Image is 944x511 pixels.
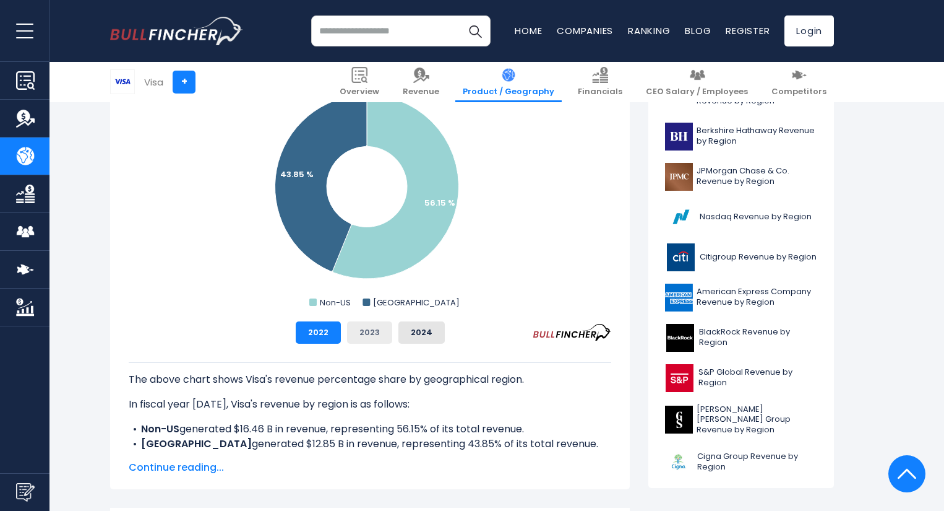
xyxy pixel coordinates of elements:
[658,120,825,154] a: Berkshire Hathaway Revenue by Region
[129,397,611,412] p: In fiscal year [DATE], Visa's revenue by region is as follows:
[685,24,711,37] a: Blog
[129,64,611,312] svg: Visa's Revenue Share by Region
[697,166,817,187] span: JPMorgan Chase & Co. Revenue by Region
[403,87,439,97] span: Revenue
[665,203,696,231] img: NDAQ logo
[726,24,770,37] a: Register
[110,17,243,45] img: bullfincher logo
[463,87,554,97] span: Product / Geography
[658,281,825,315] a: American Express Company Revenue by Region
[129,422,611,437] li: generated $16.46 B in revenue, representing 56.15% of its total revenue.
[658,445,825,479] a: Cigna Group Revenue by Region
[173,71,195,94] a: +
[578,87,622,97] span: Financials
[665,163,693,191] img: JPM logo
[665,123,693,151] img: BRK-B logo
[784,15,834,46] a: Login
[129,362,611,511] div: The for Visa is the Non-US, which represents 56.15% of its total revenue. The for Visa is the [GE...
[320,297,351,308] text: Non-US
[129,437,611,452] li: generated $12.85 B in revenue, representing 43.85% of its total revenue.
[347,321,392,344] button: 2023
[665,243,696,271] img: C logo
[697,85,817,107] span: Mastercard Incorporated Revenue by Region
[697,287,817,308] span: American Express Company Revenue by Region
[424,197,455,209] text: 56.15 %
[658,160,825,194] a: JPMorgan Chase & Co. Revenue by Region
[700,252,817,263] span: Citigroup Revenue by Region
[665,406,693,434] img: GS logo
[110,17,243,45] a: Go to homepage
[144,75,163,89] div: Visa
[658,361,825,395] a: S&P Global Revenue by Region
[628,24,670,37] a: Ranking
[296,321,341,344] button: 2022
[658,240,825,274] a: Citigroup Revenue by Region
[658,321,825,355] a: BlackRock Revenue by Region
[665,284,693,312] img: AXP logo
[697,404,817,436] span: [PERSON_NAME] [PERSON_NAME] Group Revenue by Region
[771,87,826,97] span: Competitors
[698,367,817,388] span: S&P Global Revenue by Region
[460,15,491,46] button: Search
[697,126,817,147] span: Berkshire Hathaway Revenue by Region
[764,62,834,102] a: Competitors
[398,321,445,344] button: 2024
[638,62,755,102] a: CEO Salary / Employees
[141,437,252,451] b: [GEOGRAPHIC_DATA]
[557,24,613,37] a: Companies
[129,460,611,475] span: Continue reading...
[340,87,379,97] span: Overview
[515,24,542,37] a: Home
[646,87,748,97] span: CEO Salary / Employees
[665,324,695,352] img: BLK logo
[129,372,611,387] p: The above chart shows Visa's revenue percentage share by geographical region.
[697,452,817,473] span: Cigna Group Revenue by Region
[332,62,387,102] a: Overview
[700,212,812,222] span: Nasdaq Revenue by Region
[665,364,695,392] img: SPGI logo
[570,62,630,102] a: Financials
[280,168,314,180] text: 43.85 %
[455,62,562,102] a: Product / Geography
[141,422,179,436] b: Non-US
[665,448,693,476] img: CI logo
[699,327,817,348] span: BlackRock Revenue by Region
[395,62,447,102] a: Revenue
[658,401,825,439] a: [PERSON_NAME] [PERSON_NAME] Group Revenue by Region
[373,297,460,308] text: [GEOGRAPHIC_DATA]
[111,70,134,94] img: V logo
[658,200,825,234] a: Nasdaq Revenue by Region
